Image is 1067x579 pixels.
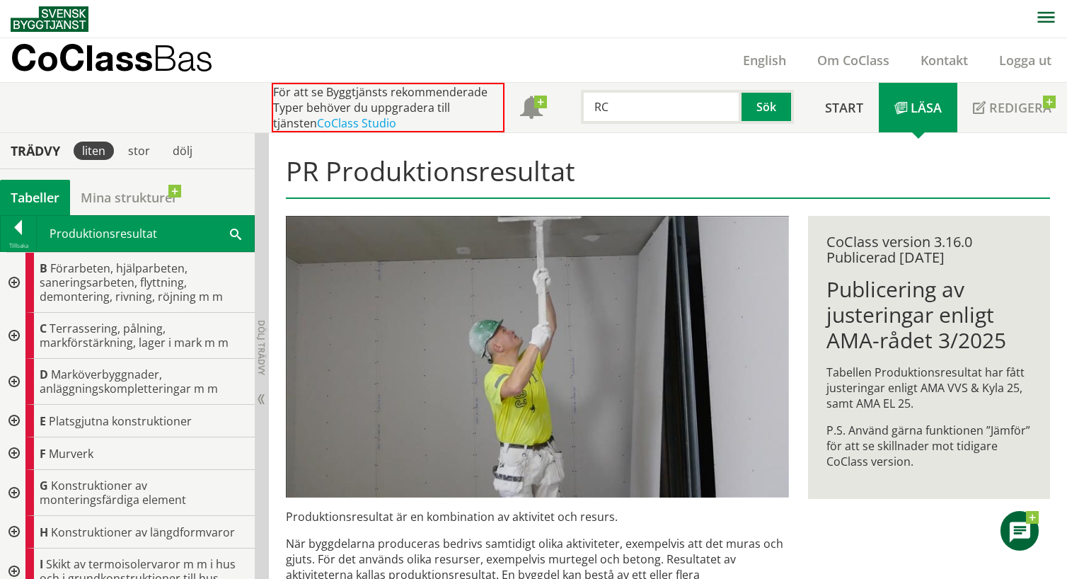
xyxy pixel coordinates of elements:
a: CoClass Studio [317,115,396,131]
span: Dölj trädvy [255,320,267,375]
span: Konstruktioner av längdformvaror [51,524,235,540]
span: Platsgjutna konstruktioner [49,413,192,429]
span: B [40,260,47,276]
a: Kontakt [905,52,984,69]
span: Notifikationer [520,98,543,120]
span: F [40,446,46,462]
p: Produktionsresultat är en kombination av aktivitet och resurs. [286,509,790,524]
a: English [727,52,802,69]
a: Mina strukturer [70,180,188,215]
div: Tillbaka [1,240,36,251]
div: stor [120,142,158,160]
a: Läsa [879,83,957,132]
span: Sök i tabellen [230,226,241,241]
span: D [40,367,48,382]
img: pr-tabellen-spackling-tak-3.jpg [286,216,790,498]
a: Redigera [957,83,1067,132]
div: För att se Byggtjänsts rekommenderade Typer behöver du uppgradera till tjänsten [272,83,504,132]
p: P.S. Använd gärna funktionen ”Jämför” för att se skillnader mot tidigare CoClass version. [826,423,1032,469]
button: Sök [742,90,794,124]
div: Produktionsresultat [37,216,254,251]
span: E [40,413,46,429]
span: H [40,524,48,540]
div: Trädvy [3,143,68,159]
a: Start [809,83,879,132]
div: dölj [164,142,201,160]
div: liten [74,142,114,160]
span: Start [825,99,863,116]
a: Logga ut [984,52,1067,69]
span: Redigera [989,99,1051,116]
h1: Publicering av justeringar enligt AMA-rådet 3/2025 [826,277,1032,353]
a: Om CoClass [802,52,905,69]
p: Tabellen Produktionsresultat har fått justeringar enligt AMA VVS & Kyla 25, samt AMA EL 25. [826,365,1032,411]
span: Marköverbyggnader, anläggningskompletteringar m m [40,367,218,396]
span: C [40,321,47,336]
span: Terrassering, pålning, markförstärkning, lager i mark m m [40,321,229,350]
a: CoClassBas [11,38,243,82]
span: I [40,556,43,572]
span: Konstruktioner av monteringsfärdiga element [40,478,186,508]
span: Läsa [911,99,942,116]
input: Sök [581,90,742,124]
img: Svensk Byggtjänst [11,6,88,32]
div: CoClass version 3.16.0 Publicerad [DATE] [826,234,1032,265]
p: CoClass [11,50,213,66]
span: Bas [153,37,213,79]
span: Förarbeten, hjälparbeten, saneringsarbeten, flyttning, demontering, rivning, röjning m m [40,260,223,304]
h1: PR Produktionsresultat [286,155,1051,199]
span: Murverk [49,446,93,462]
span: G [40,478,48,493]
